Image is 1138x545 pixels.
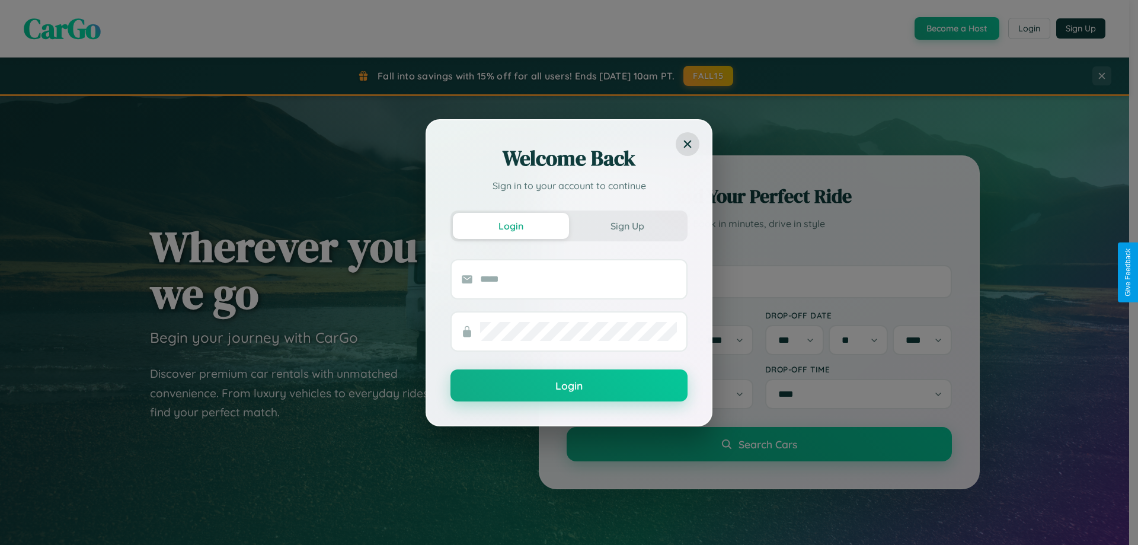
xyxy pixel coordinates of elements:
button: Login [453,213,569,239]
div: Give Feedback [1124,248,1132,297]
p: Sign in to your account to continue [450,179,688,193]
button: Sign Up [569,213,685,239]
button: Login [450,369,688,401]
h2: Welcome Back [450,144,688,173]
